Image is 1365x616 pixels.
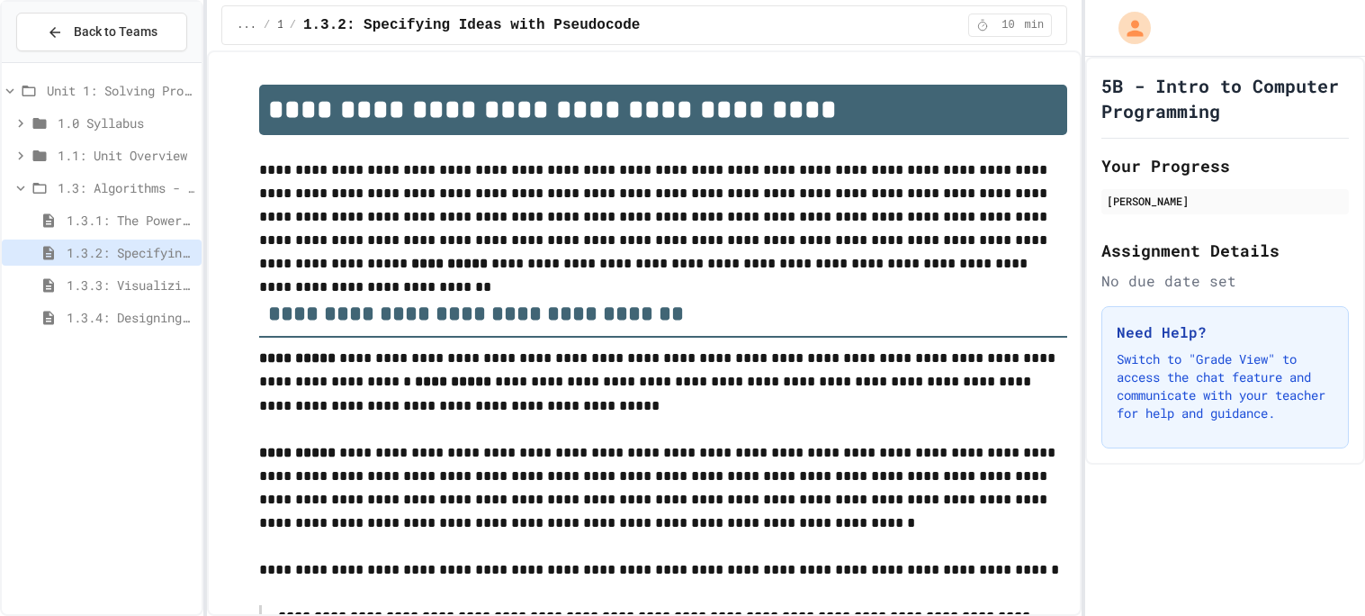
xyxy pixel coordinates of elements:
span: 1.0 Syllabus [58,113,194,132]
button: Back to Teams [16,13,187,51]
span: 1.3.4: Designing Flowcharts [67,308,194,327]
span: 1.3: Algorithms - from Pseudocode to Flowcharts [277,18,283,32]
h2: Assignment Details [1101,238,1349,263]
p: Switch to "Grade View" to access the chat feature and communicate with your teacher for help and ... [1117,350,1334,422]
div: [PERSON_NAME] [1107,193,1343,209]
h3: Need Help? [1117,322,1334,343]
span: Back to Teams [74,23,157,41]
span: 10 [994,18,1023,32]
div: No due date set [1101,270,1349,292]
span: 1.3: Algorithms - from Pseudocode to Flowcharts [58,178,194,197]
span: Unit 1: Solving Problems in Computer Science [47,81,194,100]
span: 1.3.3: Visualizing Logic with Flowcharts [67,276,194,294]
span: / [264,18,270,32]
span: 1.1: Unit Overview [58,146,194,165]
h1: 5B - Intro to Computer Programming [1101,73,1349,123]
span: 1.3.2: Specifying Ideas with Pseudocode [67,243,194,262]
span: min [1025,18,1045,32]
span: ... [237,18,256,32]
h2: Your Progress [1101,153,1349,178]
span: 1.3.1: The Power of Algorithms [67,211,194,230]
div: My Account [1100,7,1155,49]
span: / [290,18,296,32]
span: 1.3.2: Specifying Ideas with Pseudocode [303,14,640,36]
